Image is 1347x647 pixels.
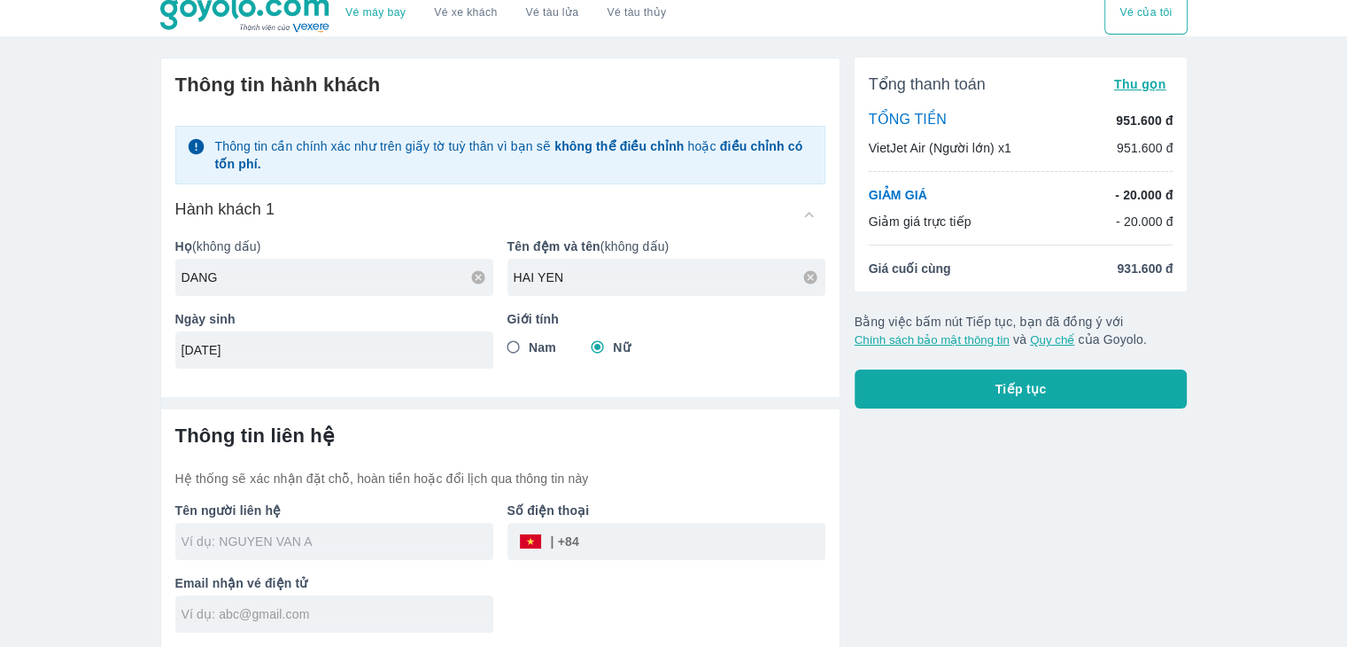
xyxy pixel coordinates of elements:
[529,339,556,356] span: Nam
[175,503,282,518] b: Tên người liên hệ
[1116,112,1173,129] p: 951.600 đ
[182,269,493,286] input: Ví dụ: NGUYEN
[869,74,986,95] span: Tổng thanh toán
[869,139,1011,157] p: VietJet Air (Người lớn) x1
[1030,333,1074,347] button: Quy chế
[507,310,825,328] p: Giới tính
[182,605,493,623] input: Ví dụ: abc@gmail.com
[182,533,493,550] input: Ví dụ: NGUYEN VAN A
[1117,139,1173,157] p: 951.600 đ
[434,6,497,19] a: Vé xe khách
[214,137,813,173] p: Thông tin cần chính xác như trên giấy tờ tuỳ thân vì bạn sẽ hoặc
[175,199,275,220] h6: Hành khách 1
[869,213,972,230] p: Giảm giá trực tiếp
[175,239,192,253] b: Họ
[869,111,947,130] p: TỔNG TIỀN
[507,503,590,518] b: Số điện thoại
[345,6,406,19] a: Vé máy bay
[175,73,825,97] h6: Thông tin hành khách
[1107,72,1173,97] button: Thu gọn
[175,238,493,255] p: (không dấu)
[1115,186,1173,204] p: - 20.000 đ
[514,269,825,286] input: Ví dụ: VAN A
[175,310,493,328] p: Ngày sinh
[855,313,1188,348] p: Bằng việc bấm nút Tiếp tục, bạn đã đồng ý với và của Goyolo.
[995,380,1047,398] span: Tiếp tục
[175,470,825,487] p: Hệ thống sẽ xác nhận đặt chỗ, hoàn tiền hoặc đổi lịch qua thông tin này
[855,333,1010,347] button: Chính sách bảo mật thông tin
[175,576,308,590] b: Email nhận vé điện tử
[1116,213,1173,230] p: - 20.000 đ
[507,239,600,253] b: Tên đệm và tên
[869,186,927,204] p: GIẢM GIÁ
[554,139,684,153] strong: không thể điều chỉnh
[507,238,825,255] p: (không dấu)
[613,339,630,356] span: Nữ
[855,370,1188,409] button: Tiếp tục
[175,424,825,448] h6: Thông tin liên hệ
[1114,77,1166,91] span: Thu gọn
[869,260,951,277] span: Giá cuối cùng
[1117,260,1173,277] span: 931.600 đ
[182,341,476,359] input: Ví dụ: 31/12/1990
